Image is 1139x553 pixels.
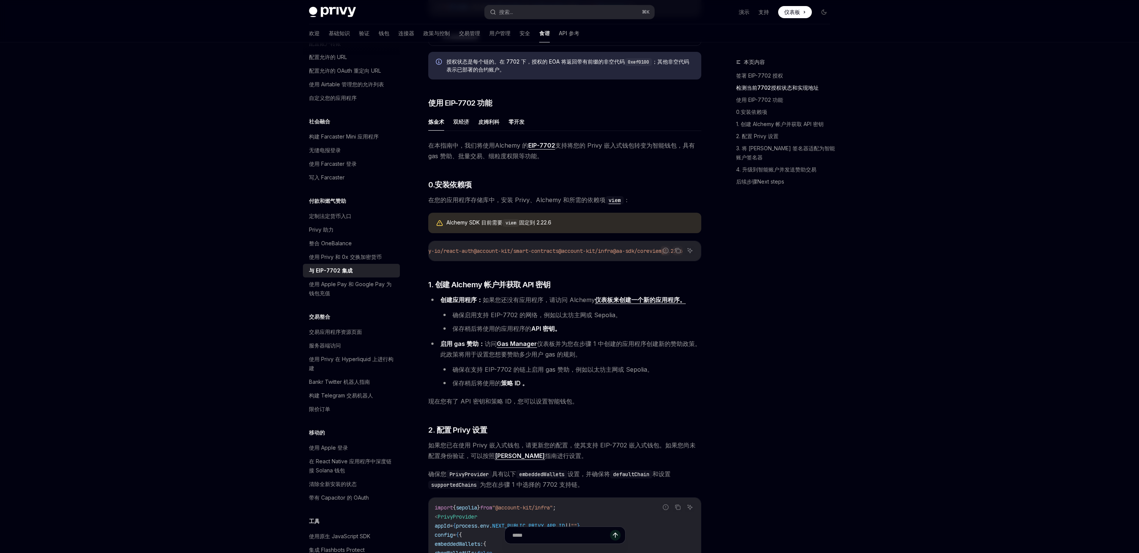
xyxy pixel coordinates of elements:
font: 启用 gas 赞助： [440,340,485,347]
span: "" [571,522,577,529]
a: viem [605,196,624,204]
font: 设置，并确保将 [568,470,610,478]
span: @account-kit/infra [559,248,613,254]
button: 询问人工智能 [685,246,695,255]
span: || [565,522,571,529]
font: 创建应用程序： [440,296,483,304]
font: 使用 EIP-7702 功能 [428,98,492,107]
a: 签署 EIP-7702 授权 [736,70,836,82]
a: 配置允许的 URL [303,50,400,64]
font: API 密钥。 [531,325,561,332]
font: 自定义您的应用程序 [309,95,357,101]
font: 0.安装依赖项 [736,109,767,115]
a: 在 React Native 应用程序中深度链接 Solana 钱包 [303,455,400,477]
button: 询问人工智能 [685,502,695,512]
svg: 警告 [436,220,443,227]
svg: 信息 [436,59,443,66]
font: Gas Manager [497,340,537,347]
font: 确保您 [428,470,446,478]
font: 连接器 [398,30,414,36]
font: 使用 Apple Pay 和 Google Pay 为钱包充值 [309,281,392,296]
font: 使用 Privy 和 0x 交换加密货币 [309,254,382,260]
font: 2. 配置 Privy 设置 [736,133,779,139]
span: @privy-io/react-auth [413,248,474,254]
img: 深色标志 [309,7,356,17]
font: 1. 创建 Alchemy 帐户并获取 API 密钥 [428,280,550,289]
font: 配置允许的 URL [309,54,347,60]
font: 写入 Farcaster [309,174,345,181]
font: 4. 升级到智能账户并发送赞助交易 [736,166,816,173]
button: 零开发 [509,113,524,131]
font: 在您的应用程序存储库中，安装 Privy、Alchemy 和所需的依赖项 [428,196,605,204]
a: 连接器 [398,24,414,42]
font: 无缝电报登录 [309,147,341,153]
font: 带有 Capacitor 的 OAuth [309,494,369,501]
a: 仪表板 [778,6,812,18]
font: 定制法定货币入口 [309,213,351,219]
a: 服务器端访问 [303,339,400,352]
font: 策略 ID 。 [501,379,528,387]
font: ⌘ [642,9,646,15]
font: 搜索... [499,9,513,15]
a: 使用 Airtable 管理您的允许列表 [303,78,400,91]
font: 皮姆利科 [478,118,499,125]
a: 基础知识 [329,24,350,42]
font: 安全 [520,30,530,36]
a: 无缝电报登录 [303,143,400,157]
font: 移动的 [309,429,325,436]
a: 食谱 [539,24,550,42]
a: 整合 OneBalance [303,237,400,250]
font: Bankr Twitter 机器人指南 [309,379,370,385]
code: defaultChain [610,470,652,478]
code: viem [502,219,519,227]
font: 仪表板 [784,9,800,15]
font: 配置允许的 OAuth 重定向 URL [309,67,381,74]
button: 双经济 [453,113,469,131]
font: 基础知识 [329,30,350,36]
a: 4. 升级到智能账户并发送赞助交易 [736,164,836,176]
a: Gas Manager [497,340,537,348]
span: PrivyProvider [438,513,477,520]
font: 3. 将 [PERSON_NAME] 签名器适配为智能账户签名器 [736,145,835,160]
span: { [453,504,456,511]
font: 集成 Flashbots Protect [309,547,365,553]
font: 使用 Airtable 管理您的允许列表 [309,81,384,87]
font: 如果您已在使用 Privy 嵌入式钱包，请更新您的配置，使其支持 EIP-7702 嵌入式钱包。如果您尚未配置身份验证，可以按照 [428,441,696,460]
a: 仪表板来创建一个新的应用程序。 [595,296,686,304]
a: 使用 Privy 在 Hyperliquid 上进行构建 [303,352,400,375]
font: 确保启用支持 EIP-7702 的网络，例如以太坊主网或 Sepolia。 [452,311,621,319]
font: 交易管理 [459,30,480,36]
font: 保存 [452,379,465,387]
a: 支持 [758,8,769,16]
a: API 参考 [559,24,579,42]
span: } [477,504,480,511]
a: 交易管理 [459,24,480,42]
span: . [477,522,480,529]
font: 食谱 [539,30,550,36]
font: 和设置 [652,470,671,478]
code: PrivyProvider [446,470,492,478]
font: 使用 Privy 在 Hyperliquid 上进行构建 [309,356,393,371]
font: 交易应用程序资源页面 [309,329,362,335]
a: 钱包 [379,24,389,42]
a: 0.安装依赖项 [736,106,836,118]
font: 服务器端访问 [309,342,341,349]
font: 使用 Farcaster 登录 [309,160,357,167]
button: 皮姆利科 [478,113,499,131]
a: [PERSON_NAME] [495,452,545,460]
span: appId [435,522,450,529]
a: 定制法定货币入口 [303,209,400,223]
font: 如果您还没有应用程序， [483,296,549,304]
span: viem@2.22.6 [649,248,683,254]
font: 用户管理 [489,30,510,36]
a: 自定义您的应用程序 [303,91,400,105]
font: 现在您有了 API 密钥和策略 ID，您可以设置智能钱包。 [428,397,578,405]
font: 演示 [739,9,749,15]
font: 交易整合 [309,313,330,320]
button: 发送消息 [610,530,621,541]
a: 与 EIP-7702 集成 [303,264,400,277]
button: 报告错误代码 [661,502,671,512]
font: 政策与控制 [423,30,450,36]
